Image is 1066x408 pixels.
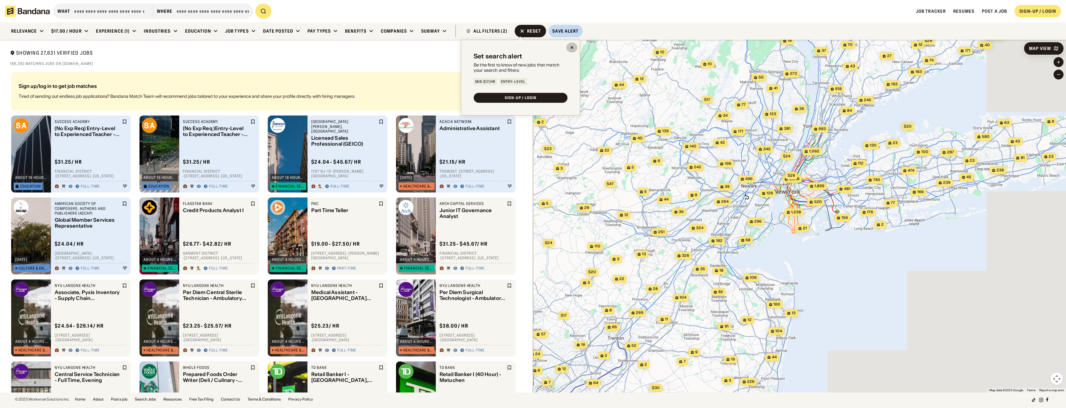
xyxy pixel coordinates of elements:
[330,184,349,189] div: Full-time
[864,97,871,103] span: 245
[917,189,924,195] span: 166
[664,197,669,202] span: 44
[270,364,285,379] img: TD Bank logo
[381,28,407,34] div: Companies
[270,282,285,297] img: NYU Langone Health logo
[729,378,731,383] span: 3
[750,275,757,280] span: 108
[311,241,360,247] div: $ 19.00 - $27.50 / hr
[276,266,305,270] div: Financial Services
[538,368,540,373] span: 6
[535,351,540,357] span: 24
[891,200,895,206] span: 77
[311,333,384,342] div: [STREET_ADDRESS] · [GEOGRAPHIC_DATA]
[399,282,413,297] img: NYU Langone Health logo
[311,119,377,134] div: [GEOGRAPHIC_DATA][PERSON_NAME], [GEOGRAPHIC_DATA]
[311,169,384,179] div: 1767 NJ-10 · [PERSON_NAME][GEOGRAPHIC_DATA]
[440,251,512,261] div: Financial District · [STREET_ADDRESS] · [US_STATE]
[605,353,607,358] span: 2
[929,58,934,63] span: 74
[607,181,614,186] span: $47
[19,266,48,270] div: Culture & Entertainment
[718,289,723,295] span: 92
[272,258,305,261] div: about 4 hours ago
[189,397,213,401] a: Free Tax Filing
[148,266,176,270] div: Financial Services
[142,200,157,215] img: Flagstar Bank logo
[835,86,842,92] span: 618
[501,80,526,84] div: Entry-Level
[873,177,880,183] span: 740
[81,184,100,189] div: Full-time
[55,201,121,216] div: American Society of Composers, Authors and Publishers (ASCAP)
[982,134,990,139] span: 580
[400,176,412,179] div: [DATE]
[275,348,304,352] div: Healthcare & Mental Health
[400,258,433,261] div: about 4 hours ago
[584,205,589,211] span: 29
[748,317,752,323] span: 12
[1021,155,1025,161] span: 81
[631,343,636,348] span: 52
[609,308,612,313] span: 8
[642,252,646,257] span: 13
[881,222,884,227] span: 2
[337,348,356,353] div: Full-time
[644,189,647,194] span: 5
[221,397,240,401] a: Contact Us
[400,340,433,343] div: about 4 hours ago
[694,165,701,170] span: 242
[263,28,293,34] div: Date Posted
[10,50,456,57] div: Showing 27,631 Verified Jobs
[15,397,70,401] div: © 2025 Workwise Solutions Inc.
[695,193,697,198] span: 8
[311,201,377,206] div: PNC
[5,6,50,17] img: Bandana logotype
[887,53,892,59] span: 27
[440,283,506,288] div: NYU Langone Health
[725,184,730,189] span: 39
[225,28,249,34] div: Job Types
[55,365,121,370] div: NYU Langone Health
[15,340,48,343] div: about 4 hours ago
[248,397,281,401] a: Terms & Conditions
[844,186,850,192] span: 481
[163,397,182,401] a: Resources
[775,329,782,334] span: 104
[19,84,457,93] div: Sign up/log in to get job matches
[311,371,377,383] div: Retail Banker I - [GEOGRAPHIC_DATA], [GEOGRAPHIC_DATA]
[311,323,339,329] div: $ 25.23 / hr
[157,8,173,14] div: Where
[1052,119,1054,124] span: 9
[272,340,305,343] div: about 4 hours ago
[96,28,130,34] div: Experience (1)
[908,168,914,173] span: 474
[891,82,898,87] span: 193
[527,29,541,33] div: Reset
[708,61,712,67] span: 10
[440,119,506,124] div: Acacia Network
[440,201,506,206] div: Arch Capital Services
[758,75,764,80] span: 50
[403,348,433,352] div: Healthcare & Mental Health
[183,289,249,301] div: Per Diem Central Sterile Technician - Ambulatory Surgery Center - [GEOGRAPHIC_DATA]
[14,200,29,215] img: American Society of Composers, Authors and Publishers (ASCAP) logo
[55,333,127,342] div: [STREET_ADDRESS] · [GEOGRAPHIC_DATA]
[799,106,804,111] span: 36
[549,380,551,385] span: 7
[466,184,485,189] div: Full-time
[307,28,331,34] div: Pay Types
[716,238,722,243] span: 182
[81,266,100,271] div: Full-time
[773,302,780,307] span: 160
[690,144,696,149] span: 140
[619,82,624,88] span: 44
[10,70,523,392] div: grid
[588,270,596,274] span: $20
[337,266,356,271] div: Part-time
[745,238,750,243] span: 68
[1050,373,1063,385] button: Map camera controls
[552,28,579,34] div: Save Alert
[680,295,686,300] span: 104
[505,96,536,100] div: SIGN-UP / LOGIN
